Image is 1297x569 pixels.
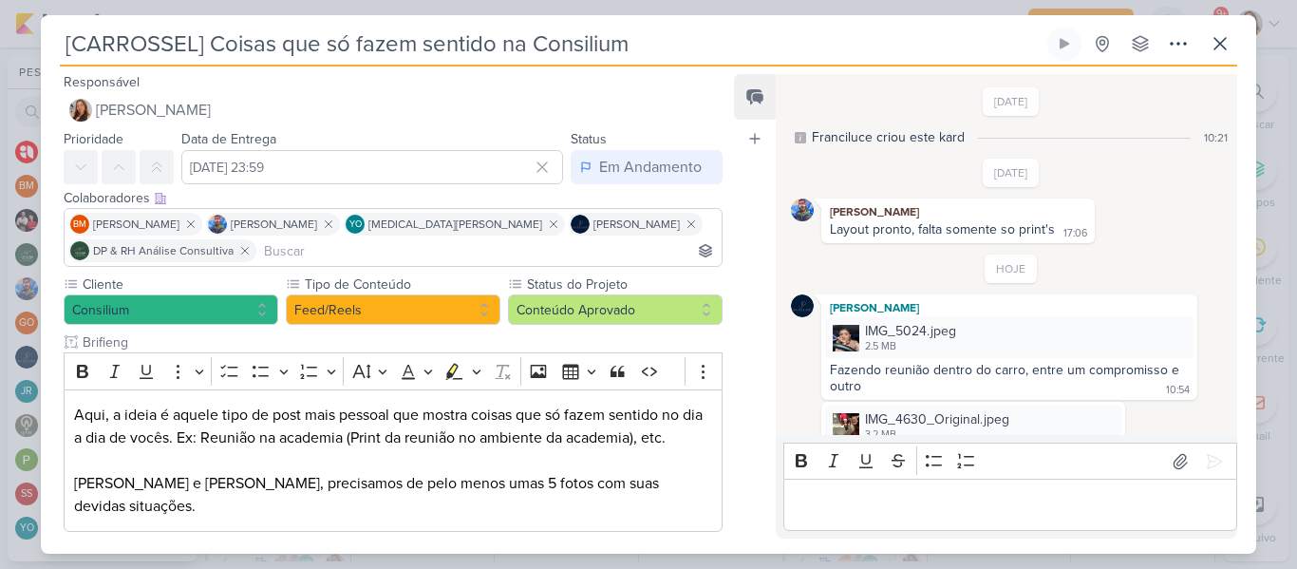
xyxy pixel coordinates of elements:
[346,215,365,234] div: Yasmin Oliveira
[825,406,1121,446] div: IMG_4630_Original.jpeg
[286,294,500,325] button: Feed/Reels
[1063,226,1087,241] div: 17:06
[93,216,179,233] span: [PERSON_NAME]
[64,188,723,208] div: Colaboradores
[525,275,723,294] label: Status do Projeto
[791,294,814,317] img: Jani Policarpo
[64,93,723,127] button: [PERSON_NAME]
[73,220,86,230] p: BM
[69,99,92,122] img: Franciluce Carvalho
[783,479,1237,531] div: Editor editing area: main
[825,298,1194,317] div: [PERSON_NAME]
[783,443,1237,480] div: Editor toolbar
[93,242,234,259] span: DP & RH Análise Consultiva
[571,131,607,147] label: Status
[96,99,211,122] span: [PERSON_NAME]
[833,413,859,440] img: AksK2JjUlFkgHbo0NGGiw6YEtIrUdQuphgSUmr6J.jpg
[208,215,227,234] img: Guilherme Savio
[64,294,278,325] button: Consilium
[70,215,89,234] div: Beth Monteiro
[60,27,1043,61] input: Kard Sem Título
[825,317,1194,358] div: IMG_5024.jpeg
[181,150,563,184] input: Select a date
[231,216,317,233] span: [PERSON_NAME]
[865,409,1009,429] div: IMG_4630_Original.jpeg
[70,241,89,260] img: DP & RH Análise Consultiva
[830,362,1183,394] div: Fazendo reunião dentro do carro, entre um compromisso e outro
[74,404,712,518] p: Aqui, a ideia é aquele tipo de post mais pessoal que mostra coisas que só fazem sentido no dia a ...
[64,74,140,90] label: Responsável
[64,352,723,389] div: Editor toolbar
[1204,129,1228,146] div: 10:21
[1166,383,1190,398] div: 10:54
[64,131,123,147] label: Prioridade
[79,332,723,352] input: Texto sem título
[830,221,1055,237] div: Layout pronto, falta somente so print's
[571,150,723,184] button: Em Andamento
[599,156,702,179] div: Em Andamento
[368,216,542,233] span: [MEDICAL_DATA][PERSON_NAME]
[303,275,500,294] label: Tipo de Conteúdo
[865,321,956,341] div: IMG_5024.jpeg
[260,239,718,262] input: Buscar
[64,389,723,533] div: Editor editing area: main
[865,427,1009,443] div: 3.2 MB
[791,199,814,221] img: Guilherme Savio
[825,202,1091,221] div: [PERSON_NAME]
[508,294,723,325] button: Conteúdo Aprovado
[571,215,590,234] img: Jani Policarpo
[833,325,859,351] img: PLL9cfkYcDNHDvP2W6BTIsnMZiqFKYsY1hDi1dFR.jpg
[349,220,362,230] p: YO
[865,339,956,354] div: 2.5 MB
[1057,36,1072,51] div: Ligar relógio
[81,275,278,294] label: Cliente
[593,216,680,233] span: [PERSON_NAME]
[181,131,276,147] label: Data de Entrega
[812,127,965,147] div: Franciluce criou este kard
